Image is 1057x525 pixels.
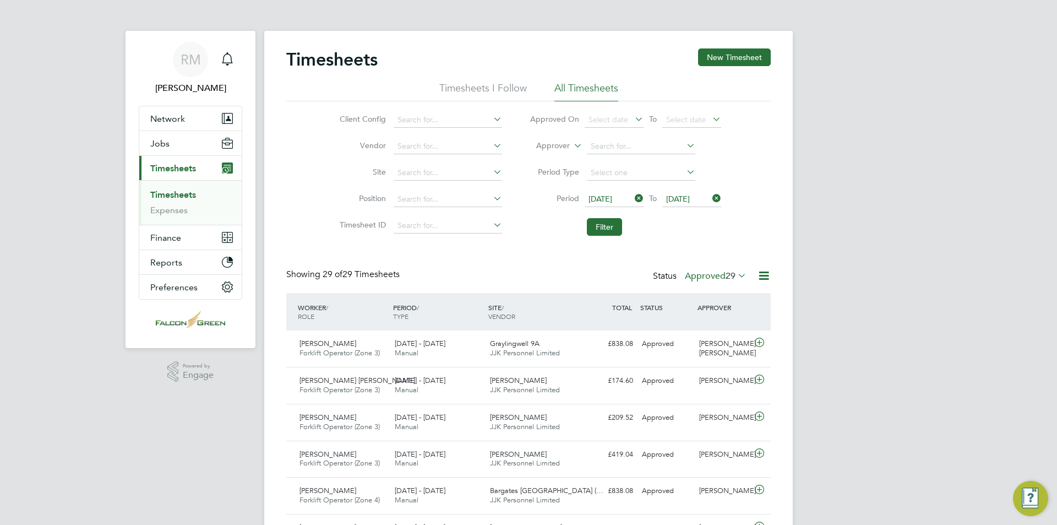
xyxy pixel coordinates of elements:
[666,115,706,125] span: Select date
[580,335,638,353] div: £838.08
[394,112,502,128] input: Search for...
[183,361,214,371] span: Powered by
[150,205,188,215] a: Expenses
[695,446,752,464] div: [PERSON_NAME]
[490,495,560,505] span: JJK Personnel Limited
[589,115,628,125] span: Select date
[395,339,445,348] span: [DATE] - [DATE]
[323,269,400,280] span: 29 Timesheets
[395,348,418,358] span: Manual
[298,312,314,321] span: ROLE
[299,385,380,394] span: Forklift Operator (Zone 3)
[167,361,214,382] a: Powered byEngage
[638,446,695,464] div: Approved
[139,106,242,131] button: Network
[638,409,695,427] div: Approved
[417,303,419,312] span: /
[139,311,242,328] a: Go to home page
[336,167,386,177] label: Site
[395,458,418,468] span: Manual
[488,312,515,321] span: VENDOR
[150,232,181,243] span: Finance
[502,303,504,312] span: /
[336,220,386,230] label: Timesheet ID
[589,194,612,204] span: [DATE]
[323,269,342,280] span: 29 of
[490,339,540,348] span: Graylingwell 9A
[580,446,638,464] div: £419.04
[685,270,747,282] label: Approved
[726,270,735,282] span: 29
[554,82,618,101] li: All Timesheets
[139,225,242,250] button: Finance
[695,372,752,390] div: [PERSON_NAME]
[299,458,380,468] span: Forklift Operator (Zone 3)
[580,372,638,390] div: £174.60
[490,450,547,459] span: [PERSON_NAME]
[326,303,328,312] span: /
[587,218,622,236] button: Filter
[698,48,771,66] button: New Timesheet
[126,31,255,348] nav: Main navigation
[150,282,198,293] span: Preferences
[394,165,502,181] input: Search for...
[299,486,356,495] span: [PERSON_NAME]
[286,48,378,71] h2: Timesheets
[638,335,695,353] div: Approved
[336,114,386,124] label: Client Config
[139,42,242,95] a: RM[PERSON_NAME]
[395,376,445,385] span: [DATE] - [DATE]
[530,167,579,177] label: Period Type
[1013,481,1048,516] button: Engage Resource Center
[139,180,242,225] div: Timesheets
[587,139,695,154] input: Search for...
[299,348,380,358] span: Forklift Operator (Zone 3)
[612,303,632,312] span: TOTAL
[695,297,752,317] div: APPROVER
[150,257,182,268] span: Reports
[139,82,242,95] span: Roisin Murphy
[653,269,749,284] div: Status
[395,385,418,394] span: Manual
[638,482,695,500] div: Approved
[638,297,695,317] div: STATUS
[490,376,547,385] span: [PERSON_NAME]
[395,486,445,495] span: [DATE] - [DATE]
[150,138,170,149] span: Jobs
[299,422,380,431] span: Forklift Operator (Zone 3)
[530,114,579,124] label: Approved On
[580,482,638,500] div: £838.08
[490,486,603,495] span: Bargates [GEOGRAPHIC_DATA] (…
[695,482,752,500] div: [PERSON_NAME]
[299,450,356,459] span: [PERSON_NAME]
[286,269,402,280] div: Showing
[393,312,408,321] span: TYPE
[580,409,638,427] div: £209.52
[390,297,486,326] div: PERIOD
[490,458,560,468] span: JJK Personnel Limited
[139,156,242,180] button: Timesheets
[299,339,356,348] span: [PERSON_NAME]
[394,192,502,207] input: Search for...
[486,297,581,326] div: SITE
[439,82,527,101] li: Timesheets I Follow
[490,385,560,394] span: JJK Personnel Limited
[646,112,660,126] span: To
[530,193,579,203] label: Period
[181,52,201,67] span: RM
[183,371,214,380] span: Engage
[395,450,445,459] span: [DATE] - [DATE]
[150,190,196,200] a: Timesheets
[638,372,695,390] div: Approved
[695,335,752,362] div: [PERSON_NAME] [PERSON_NAME]
[695,409,752,427] div: [PERSON_NAME]
[395,422,418,431] span: Manual
[587,165,695,181] input: Select one
[520,140,570,151] label: Approver
[295,297,390,326] div: WORKER
[336,193,386,203] label: Position
[394,218,502,234] input: Search for...
[299,413,356,422] span: [PERSON_NAME]
[395,413,445,422] span: [DATE] - [DATE]
[150,163,196,174] span: Timesheets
